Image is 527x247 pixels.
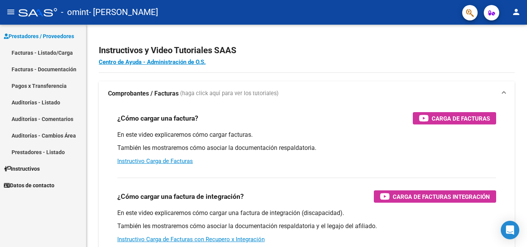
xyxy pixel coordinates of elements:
strong: Comprobantes / Facturas [108,89,179,98]
p: En este video explicaremos cómo cargar una factura de integración (discapacidad). [117,209,496,217]
div: Open Intercom Messenger [501,221,519,239]
span: Carga de Facturas Integración [393,192,490,202]
a: Centro de Ayuda - Administración de O.S. [99,59,206,66]
mat-icon: menu [6,7,15,17]
p: También les mostraremos cómo asociar la documentación respaldatoria. [117,144,496,152]
span: - omint [61,4,89,21]
span: Datos de contacto [4,181,54,190]
p: También les mostraremos cómo asociar la documentación respaldatoria y el legajo del afiliado. [117,222,496,230]
p: En este video explicaremos cómo cargar facturas. [117,131,496,139]
a: Instructivo Carga de Facturas [117,158,193,165]
span: - [PERSON_NAME] [89,4,158,21]
span: Prestadores / Proveedores [4,32,74,40]
mat-expansion-panel-header: Comprobantes / Facturas (haga click aquí para ver los tutoriales) [99,81,515,106]
span: Instructivos [4,165,40,173]
a: Instructivo Carga de Facturas con Recupero x Integración [117,236,265,243]
button: Carga de Facturas Integración [374,190,496,203]
h2: Instructivos y Video Tutoriales SAAS [99,43,515,58]
span: (haga click aquí para ver los tutoriales) [180,89,279,98]
h3: ¿Cómo cargar una factura? [117,113,198,124]
mat-icon: person [512,7,521,17]
button: Carga de Facturas [413,112,496,124]
h3: ¿Cómo cargar una factura de integración? [117,191,244,202]
span: Carga de Facturas [432,114,490,123]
